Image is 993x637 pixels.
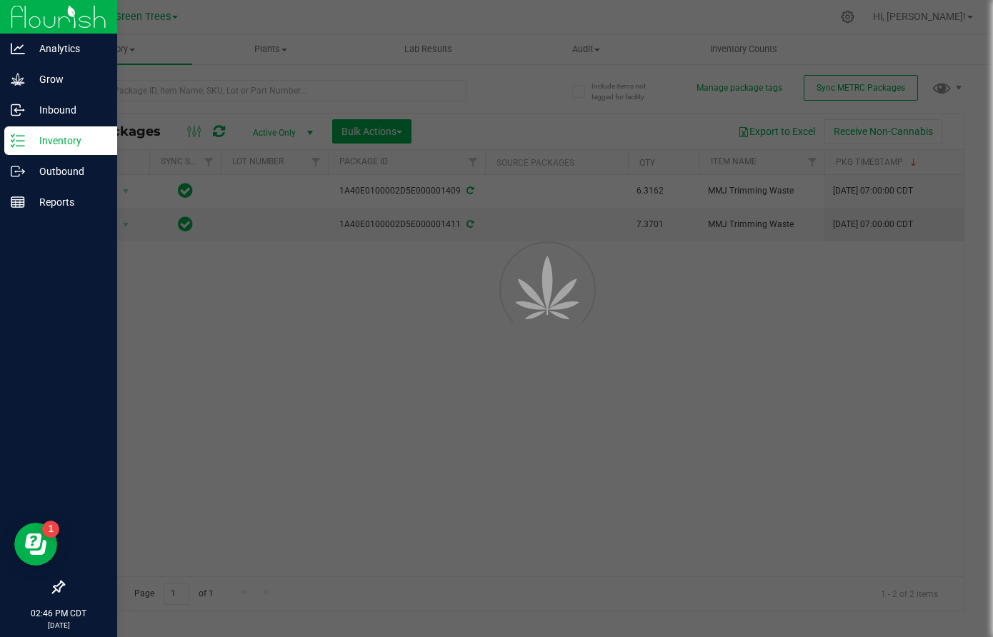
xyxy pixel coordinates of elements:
p: Inbound [25,101,111,119]
inline-svg: Grow [11,72,25,86]
p: [DATE] [6,620,111,631]
inline-svg: Inbound [11,103,25,117]
inline-svg: Outbound [11,164,25,179]
p: 02:46 PM CDT [6,607,111,620]
iframe: Resource center unread badge [42,521,59,538]
p: Grow [25,71,111,88]
p: Reports [25,194,111,211]
p: Outbound [25,163,111,180]
inline-svg: Reports [11,195,25,209]
p: Analytics [25,40,111,57]
iframe: Resource center [14,523,57,566]
inline-svg: Inventory [11,134,25,148]
p: Inventory [25,132,111,149]
inline-svg: Analytics [11,41,25,56]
